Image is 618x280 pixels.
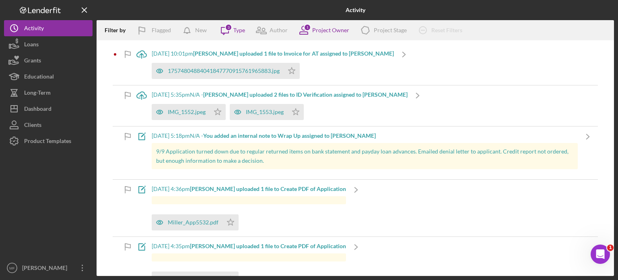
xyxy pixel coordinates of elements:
b: You added an internal note to Wrap Up assigned to [PERSON_NAME] [203,132,376,139]
b: [PERSON_NAME] uploaded 1 file to Invoice for AT assigned to [PERSON_NAME] [193,50,394,57]
button: MF[PERSON_NAME] [4,260,93,276]
button: 17574804884041847770915761965883.jpg [152,63,300,79]
div: Educational [24,68,54,87]
button: Miller_App5532.pdf [152,214,239,230]
div: [PERSON_NAME] [20,260,72,278]
div: [DATE] 4:36pm [152,186,346,192]
b: [PERSON_NAME] uploaded 1 file to Create PDF of Application [190,185,346,192]
button: Clients [4,117,93,133]
a: [DATE] 5:18pmN/A -You added an internal note to Wrap Up assigned to [PERSON_NAME]9/9 Application ... [132,127,598,179]
button: Dashboard [4,101,93,117]
button: Grants [4,52,93,68]
a: [DATE] 5:35pmN/A -[PERSON_NAME] uploaded 2 files to ID Verification assigned to [PERSON_NAME]IMG_... [132,85,428,126]
a: [DATE] 10:01pm[PERSON_NAME] uploaded 1 file to Invoice for AT assigned to [PERSON_NAME]1757480488... [132,44,414,85]
button: Flagged [132,22,179,38]
div: Miller_App5532.pdf [168,219,218,226]
a: [DATE] 4:36pm[PERSON_NAME] uploaded 1 file to Create PDF of ApplicationMiller_App5532.pdf [132,180,366,236]
div: 1 [304,24,311,31]
div: 17574804884041847770915761965883.jpg [168,68,280,74]
div: [DATE] 5:35pm N/A - [152,91,408,98]
b: [PERSON_NAME] uploaded 2 files to ID Verification assigned to [PERSON_NAME] [203,91,408,98]
div: Product Templates [24,133,71,151]
div: Grants [24,52,41,71]
div: IMG_1552.jpeg [168,109,206,115]
button: Educational [4,68,93,85]
button: Reset Filters [413,22,470,38]
button: Loans [4,36,93,52]
div: [DATE] 5:18pm N/A - [152,133,578,139]
div: Activity [24,20,44,38]
div: New [195,22,207,38]
div: Dashboard [24,101,51,119]
div: Reset Filters [431,22,462,38]
text: MF [9,266,15,270]
div: 3 [225,24,232,31]
button: Activity [4,20,93,36]
span: 1 [607,245,614,251]
button: Product Templates [4,133,93,149]
div: [DATE] 4:35pm [152,243,346,249]
p: 9/9 Application turned down due to regular returned items on bank statement and payday loan advan... [156,147,574,165]
b: [PERSON_NAME] uploaded 1 file to Create PDF of Application [190,243,346,249]
button: IMG_1553.jpeg [230,104,304,120]
div: [DATE] 10:01pm [152,50,394,57]
button: Long-Term [4,85,93,101]
div: Type [233,27,245,33]
div: Clients [24,117,41,135]
div: Long-Term [24,85,51,103]
button: IMG_1552.jpeg [152,104,226,120]
div: Author [270,27,288,33]
button: New [179,22,215,38]
div: Project Stage [374,27,407,33]
div: Filter by [105,27,132,33]
div: Project Owner [312,27,349,33]
iframe: Intercom live chat [591,245,610,264]
b: Activity [346,7,365,13]
div: Flagged [152,22,171,38]
div: Loans [24,36,39,54]
div: IMG_1553.jpeg [246,109,284,115]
